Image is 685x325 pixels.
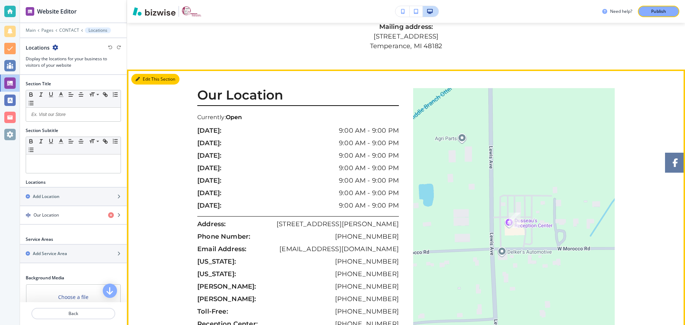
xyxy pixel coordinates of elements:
[197,88,399,106] h3: Our Location
[197,294,256,304] p: [PERSON_NAME]:
[651,8,666,15] p: Publish
[197,232,250,242] p: Phone Number:
[26,275,121,281] h2: Background Media
[26,28,36,33] button: Main
[88,28,107,33] p: Locations
[26,127,58,134] h2: Section Subtitle
[339,201,399,210] p: 9:00 AM - 9:00 PM
[197,201,221,210] p: [DATE]:
[197,244,246,254] p: Email Address:
[31,308,115,319] button: Back
[339,126,399,136] p: 9:00 AM - 9:00 PM
[33,250,67,257] h2: Add Service Area
[26,213,31,218] img: Drag
[197,219,225,229] p: Address:
[20,245,127,263] button: Add Service Area
[59,28,79,33] button: CONTACT
[335,257,399,266] p: [PHONE_NUMBER]
[197,176,221,186] p: [DATE]:
[226,113,242,122] p: Open
[26,44,50,51] h2: Locations
[197,188,221,198] p: [DATE]:
[339,138,399,148] p: 9:00 AM - 9:00 PM
[34,212,59,218] h4: Our Location
[665,153,685,173] a: Social media link to facebook account
[339,151,399,161] p: 9:00 AM - 9:00 PM
[197,113,226,122] p: Currently:
[33,193,60,200] h2: Add Location
[197,138,221,148] p: [DATE]:
[85,27,111,33] button: Locations
[335,232,399,242] p: [PHONE_NUMBER]
[41,28,54,33] button: Pages
[133,7,176,16] img: Bizwise Logo
[279,244,399,254] p: [EMAIL_ADDRESS][DOMAIN_NAME]
[58,293,88,301] button: Choose a file
[335,307,399,316] p: [PHONE_NUMBER]
[638,6,679,17] button: Publish
[26,81,51,87] h2: Section Title
[197,41,615,51] p: Temperance, MI 48182
[26,56,121,68] h3: Display the locations for your business to visitors of your website
[339,176,399,186] p: 9:00 AM - 9:00 PM
[197,151,221,161] p: [DATE]:
[131,74,179,85] button: Edit This Section
[44,301,103,308] h3: or drag it here to upload
[197,257,236,266] p: [US_STATE]:
[197,269,236,279] p: [US_STATE]:
[276,219,399,229] p: [STREET_ADDRESS][PERSON_NAME]
[20,206,127,225] button: DragOur Location
[379,23,433,31] strong: Mailing address:
[335,269,399,279] p: [PHONE_NUMBER]
[26,236,53,243] h2: Service Areas
[197,307,228,316] p: Toll-Free:
[37,7,77,16] h2: Website Editor
[335,282,399,291] p: [PHONE_NUMBER]
[339,188,399,198] p: 9:00 AM - 9:00 PM
[339,163,399,173] p: 9:00 AM - 9:00 PM
[20,188,127,205] button: Add Location
[26,7,34,16] img: editor icon
[197,282,256,291] p: [PERSON_NAME]:
[182,6,201,16] img: Your Logo
[197,163,221,173] p: [DATE]:
[32,310,115,317] p: Back
[610,8,632,15] h3: Need help?
[26,179,46,186] h2: Locations
[335,294,399,304] p: [PHONE_NUMBER]
[197,32,615,41] p: [STREET_ADDRESS]
[197,126,221,136] p: [DATE]:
